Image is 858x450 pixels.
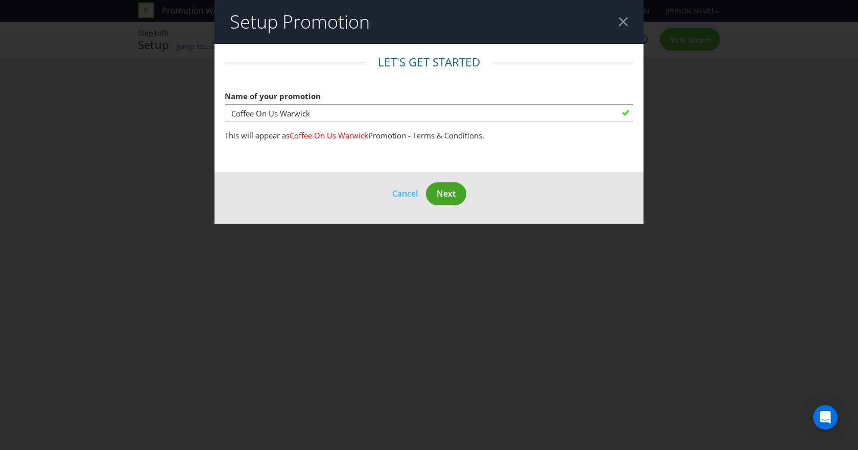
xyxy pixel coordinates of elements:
[225,91,321,101] span: Name of your promotion
[230,12,370,32] h2: Setup Promotion
[813,405,838,430] div: Open Intercom Messenger
[225,130,290,140] span: This will appear as
[426,182,466,205] button: Next
[225,104,633,122] input: e.g. My Promotion
[392,187,418,200] button: Cancel
[365,54,493,70] legend: Let's get started
[392,188,418,199] span: Cancel
[368,130,484,140] span: Promotion - Terms & Conditions.
[437,188,456,199] span: Next
[290,130,368,140] span: Coffee On Us Warwick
